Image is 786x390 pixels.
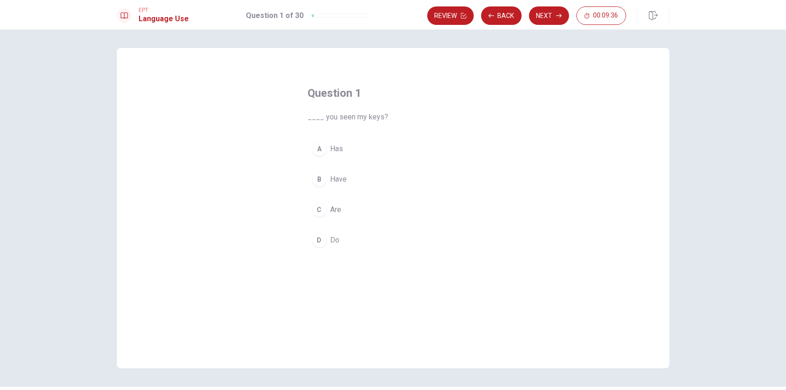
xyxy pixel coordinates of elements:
span: Are [331,204,342,215]
button: Next [529,6,569,25]
span: EPT [139,7,189,13]
h1: Language Use [139,13,189,24]
div: C [312,202,327,217]
span: 00:09:36 [594,12,618,19]
div: A [312,142,327,156]
button: 00:09:36 [576,6,626,25]
button: CAre [308,198,478,221]
button: AHas [308,137,478,160]
button: DDo [308,229,478,252]
span: Has [331,143,344,154]
span: Have [331,174,347,185]
button: Review [427,6,474,25]
div: D [312,233,327,248]
div: B [312,172,327,187]
span: Do [331,235,340,246]
button: Back [481,6,522,25]
h4: Question 1 [308,86,478,100]
span: ____ you seen my keys? [308,112,478,123]
button: BHave [308,168,478,191]
h1: Question 1 of 30 [246,10,304,21]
